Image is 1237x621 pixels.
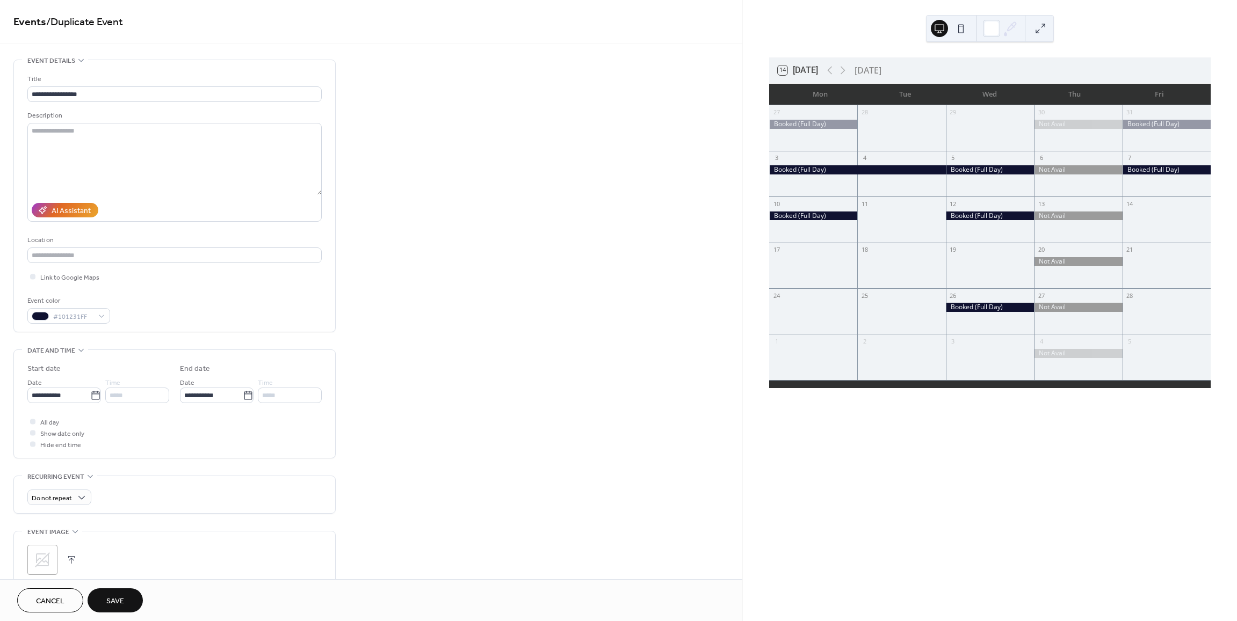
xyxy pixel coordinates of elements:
[1034,120,1122,129] div: Not Avail
[946,303,1034,312] div: Booked (Full Day)
[1126,337,1134,345] div: 5
[180,377,194,389] span: Date
[27,295,108,306] div: Event color
[40,272,99,283] span: Link to Google Maps
[106,596,124,607] span: Save
[27,345,75,356] span: Date and time
[27,545,57,575] div: ;
[769,120,857,129] div: Booked (Full Day)
[947,84,1032,105] div: Wed
[946,165,1034,174] div: Booked (Full Day)
[772,246,780,254] div: 17
[860,291,869,299] div: 25
[778,84,863,105] div: Mon
[772,337,780,345] div: 1
[1037,154,1045,162] div: 6
[27,527,69,538] span: Event image
[1037,108,1045,116] div: 30
[46,12,123,33] span: / Duplicate Event
[27,235,320,246] div: Location
[1126,291,1134,299] div: 28
[1034,257,1122,266] div: Not Avail
[772,154,780,162] div: 3
[40,440,81,451] span: Hide end time
[32,203,98,217] button: AI Assistant
[949,291,957,299] div: 26
[1034,165,1122,174] div: Not Avail
[949,200,957,208] div: 12
[1037,246,1045,254] div: 20
[949,337,957,345] div: 3
[1034,349,1122,358] div: Not Avail
[774,63,822,78] button: 14[DATE]
[27,74,320,85] div: Title
[863,84,947,105] div: Tue
[1123,120,1211,129] div: Booked (Full Day)
[88,588,143,612] button: Save
[1037,337,1045,345] div: 4
[860,154,869,162] div: 4
[1032,84,1117,105] div: Thu
[949,108,957,116] div: 29
[949,246,957,254] div: 19
[860,200,869,208] div: 11
[36,596,64,607] span: Cancel
[32,492,72,505] span: Do not repeat
[1126,200,1134,208] div: 14
[1037,291,1045,299] div: 27
[27,55,75,67] span: Event details
[949,154,957,162] div: 5
[180,363,210,375] div: End date
[769,211,857,221] div: Booked (Full Day)
[772,291,780,299] div: 24
[860,337,869,345] div: 2
[1037,200,1045,208] div: 13
[105,377,120,389] span: Time
[860,108,869,116] div: 28
[13,12,46,33] a: Events
[1126,154,1134,162] div: 7
[772,200,780,208] div: 10
[855,64,881,77] div: [DATE]
[27,110,320,121] div: Description
[772,108,780,116] div: 27
[1034,211,1122,221] div: Not Avail
[40,417,59,428] span: All day
[946,211,1034,221] div: Booked (Full Day)
[769,165,946,174] div: Booked (Full Day)
[53,311,93,323] span: #101231FF
[27,471,84,483] span: Recurring event
[1123,165,1211,174] div: Booked (Full Day)
[27,377,42,389] span: Date
[860,246,869,254] div: 18
[1126,108,1134,116] div: 31
[17,588,83,612] button: Cancel
[1126,246,1134,254] div: 21
[40,428,84,440] span: Show date only
[1034,303,1122,312] div: Not Avail
[1117,84,1202,105] div: Fri
[258,377,273,389] span: Time
[52,206,91,217] div: AI Assistant
[27,363,61,375] div: Start date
